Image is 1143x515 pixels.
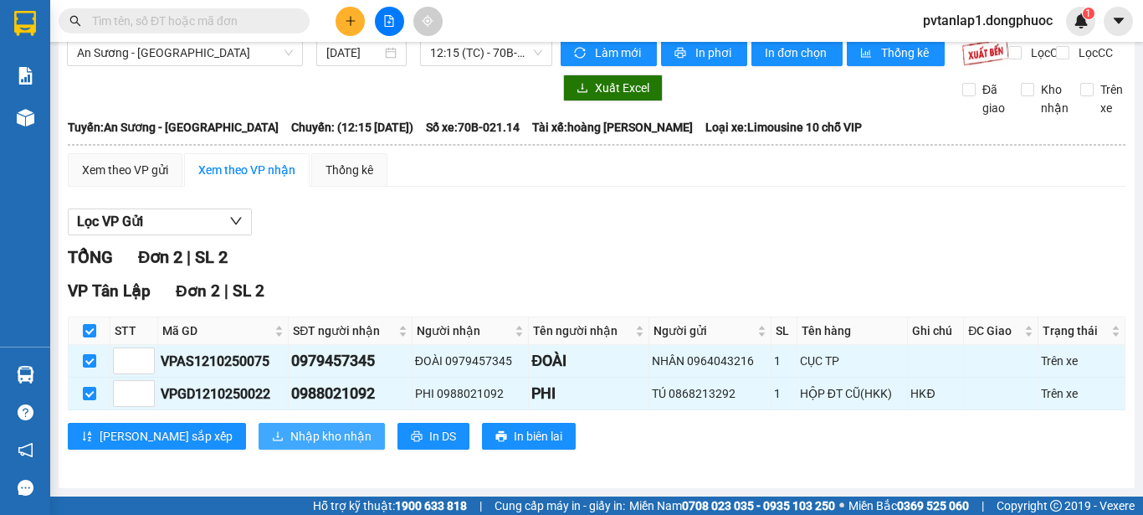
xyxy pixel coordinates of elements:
[158,378,289,410] td: VPGD1210250022
[429,427,456,445] span: In DS
[1043,322,1108,340] span: Trạng thái
[682,499,835,512] strong: 0708 023 035 - 0935 103 250
[422,15,433,27] span: aim
[430,40,542,65] span: 12:15 (TC) - 70B-021.14
[577,82,588,95] span: download
[574,47,588,60] span: sync
[18,404,33,420] span: question-circle
[652,352,768,370] div: NHÂN 0964043216
[774,384,794,403] div: 1
[1083,8,1094,19] sup: 1
[771,317,797,345] th: SL
[397,423,469,450] button: printerIn DS
[291,349,408,373] div: 0979457345
[1104,7,1133,36] button: caret-down
[1085,8,1091,19] span: 1
[705,118,862,136] span: Loại xe: Limousine 10 chỗ VIP
[563,75,663,101] button: downloadXuất Excel
[162,322,271,340] span: Mã GD
[259,423,385,450] button: downloadNhập kho nhận
[860,47,874,60] span: bar-chart
[77,211,143,232] span: Lọc VP Gửi
[395,499,467,512] strong: 1900 633 818
[336,7,365,36] button: plus
[84,106,174,119] span: VPTL1210250005
[1072,44,1115,62] span: Lọc CC
[561,39,657,66] button: syncLàm mới
[800,352,905,370] div: CỤC TP
[514,427,562,445] span: In biên lai
[17,109,34,126] img: warehouse-icon
[529,378,649,410] td: PHI
[529,345,649,378] td: ĐOÀI
[532,118,693,136] span: Tài xế: hoàng [PERSON_NAME]
[345,15,356,27] span: plus
[100,427,233,445] span: [PERSON_NAME] sắp xếp
[1041,384,1122,403] div: Trên xe
[751,39,843,66] button: In đơn chọn
[897,499,969,512] strong: 0369 525 060
[325,161,373,179] div: Thống kê
[161,351,285,372] div: VPAS1210250075
[5,121,102,131] span: In ngày:
[652,384,768,403] div: TÚ 0868213292
[383,15,395,27] span: file-add
[77,40,293,65] span: An Sương - Tân Biên
[92,12,290,30] input: Tìm tên, số ĐT hoặc mã đơn
[37,121,102,131] span: 11:34:27 [DATE]
[695,44,734,62] span: In phơi
[910,10,1066,31] span: pvtanlap1.dongphuoc
[68,209,252,235] button: Lọc VP Gửi
[595,44,643,62] span: Làm mới
[417,322,511,340] span: Người nhận
[5,108,174,118] span: [PERSON_NAME]:
[1094,80,1130,117] span: Trên xe
[961,39,1009,66] img: 9k=
[881,44,931,62] span: Thống kê
[595,79,649,97] span: Xuất Excel
[176,281,220,301] span: Đơn 2
[187,247,191,267] span: |
[426,118,520,136] span: Số xe: 70B-021.14
[415,352,525,370] div: ĐOÀI 0979457345
[198,161,295,179] div: Xem theo VP nhận
[161,384,285,404] div: VPGD1210250022
[224,281,228,301] span: |
[132,75,205,85] span: Hotline: 19001152
[81,430,93,444] span: sort-ascending
[1034,80,1075,117] span: Kho nhận
[45,90,205,104] span: -----------------------------------------
[908,317,964,345] th: Ghi chú
[375,7,404,36] button: file-add
[290,427,372,445] span: Nhập kho nhận
[18,480,33,496] span: message
[326,44,382,62] input: 12/10/2025
[132,27,225,48] span: Bến xe [GEOGRAPHIC_DATA]
[289,378,412,410] td: 0988021092
[68,281,151,301] span: VP Tân Lập
[848,497,969,515] span: Miền Bắc
[839,502,844,509] span: ⚪️
[982,497,984,515] span: |
[138,247,182,267] span: Đơn 2
[413,7,443,36] button: aim
[479,497,482,515] span: |
[158,345,289,378] td: VPAS1210250075
[68,121,279,134] b: Tuyến: An Sương - [GEOGRAPHIC_DATA]
[272,430,284,444] span: download
[661,39,747,66] button: printerIn phơi
[132,50,230,71] span: 01 Võ Văn Truyện, KP.1, Phường 2
[1074,13,1089,28] img: icon-new-feature
[797,317,909,345] th: Tên hàng
[1041,352,1122,370] div: Trên xe
[495,430,507,444] span: printer
[18,442,33,458] span: notification
[291,382,408,405] div: 0988021092
[800,384,905,403] div: HỘP ĐT CŨ(HKK)
[531,382,646,405] div: PHI
[110,317,158,345] th: STT
[482,423,576,450] button: printerIn biên lai
[6,10,80,84] img: logo
[415,384,525,403] div: PHI 0988021092
[1050,500,1062,512] span: copyright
